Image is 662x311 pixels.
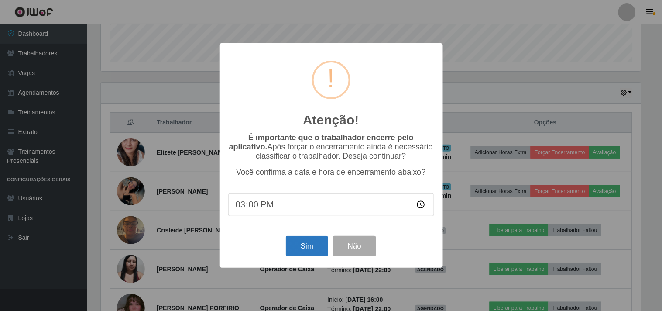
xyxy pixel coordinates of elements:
b: É importante que o trabalhador encerre pelo aplicativo. [229,133,414,151]
button: Não [333,236,376,256]
button: Sim [286,236,328,256]
p: Você confirma a data e hora de encerramento abaixo? [228,168,434,177]
p: Após forçar o encerramento ainda é necessário classificar o trabalhador. Deseja continuar? [228,133,434,161]
h2: Atenção! [303,112,359,128]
